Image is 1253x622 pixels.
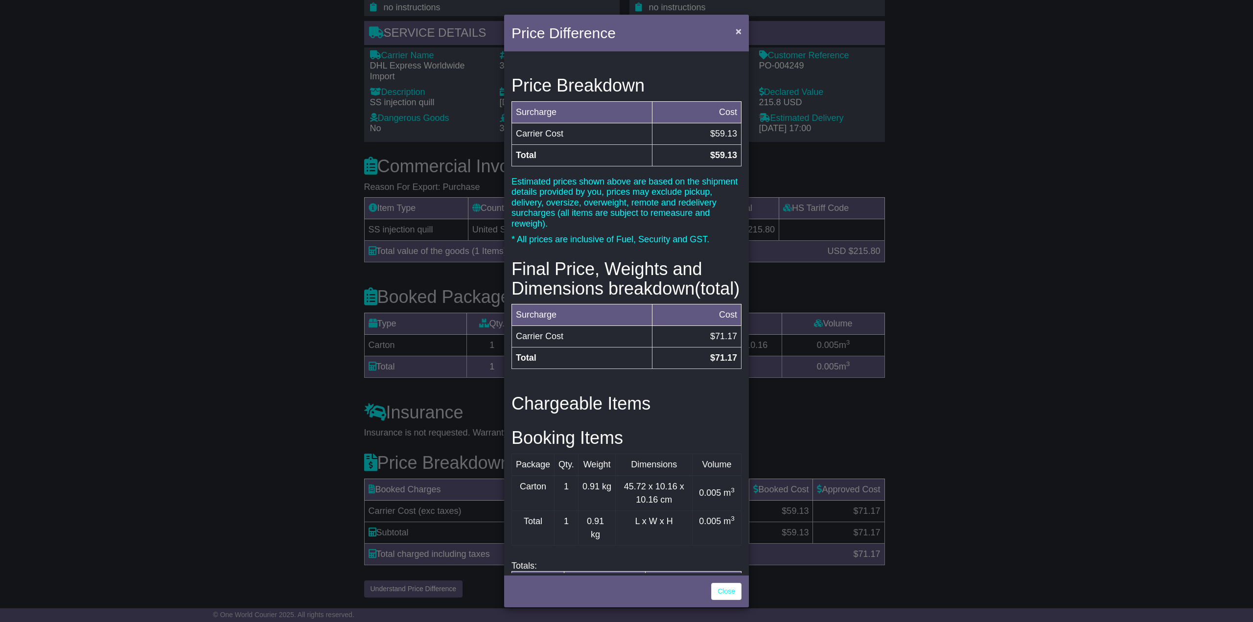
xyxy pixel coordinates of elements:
[616,476,693,511] td: 45.72 x 10.16 x 10.16 cm
[512,454,555,476] td: Package
[736,25,742,37] span: ×
[693,454,742,476] td: Volume
[555,476,579,511] td: 1
[512,123,652,144] td: Carrier Cost
[616,454,693,476] td: Dimensions
[511,394,742,414] h3: Chargeable Items
[512,326,652,347] td: Carrier Cost
[511,22,616,44] h4: Price Difference
[652,326,742,347] td: $71.17
[564,572,645,593] td: Weight
[511,76,742,95] h3: Price Breakdown
[731,515,735,522] sup: 3
[511,177,742,230] p: Estimated prices shown above are based on the shipment details provided by you, prices may exclud...
[555,510,579,545] td: 1
[512,304,652,326] td: Surcharge
[578,454,616,476] td: Weight
[516,480,550,493] div: Carton
[512,101,652,123] td: Surcharge
[555,454,579,476] td: Qty.
[652,123,742,144] td: $59.13
[511,234,742,245] p: * All prices are inclusive of Fuel, Security and GST.
[652,347,742,369] td: $71.17
[693,476,742,511] td: 0.005 m
[578,510,616,545] td: 0.91 kg
[645,572,741,593] td: Volume
[652,144,742,166] td: $59.13
[512,347,652,369] td: Total
[512,572,564,593] td: Qty.
[511,259,742,298] h3: Final Price, Weights and Dimensions breakdown(total)
[578,476,616,511] td: 0.91 kg
[711,583,742,600] a: Close
[616,510,693,545] td: L x W x H
[512,510,555,545] td: Total
[652,304,742,326] td: Cost
[652,101,742,123] td: Cost
[693,510,742,545] td: 0.005 m
[511,428,742,448] h3: Booking Items
[511,561,537,571] span: Totals:
[731,21,746,41] button: Close
[512,144,652,166] td: Total
[731,486,735,494] sup: 3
